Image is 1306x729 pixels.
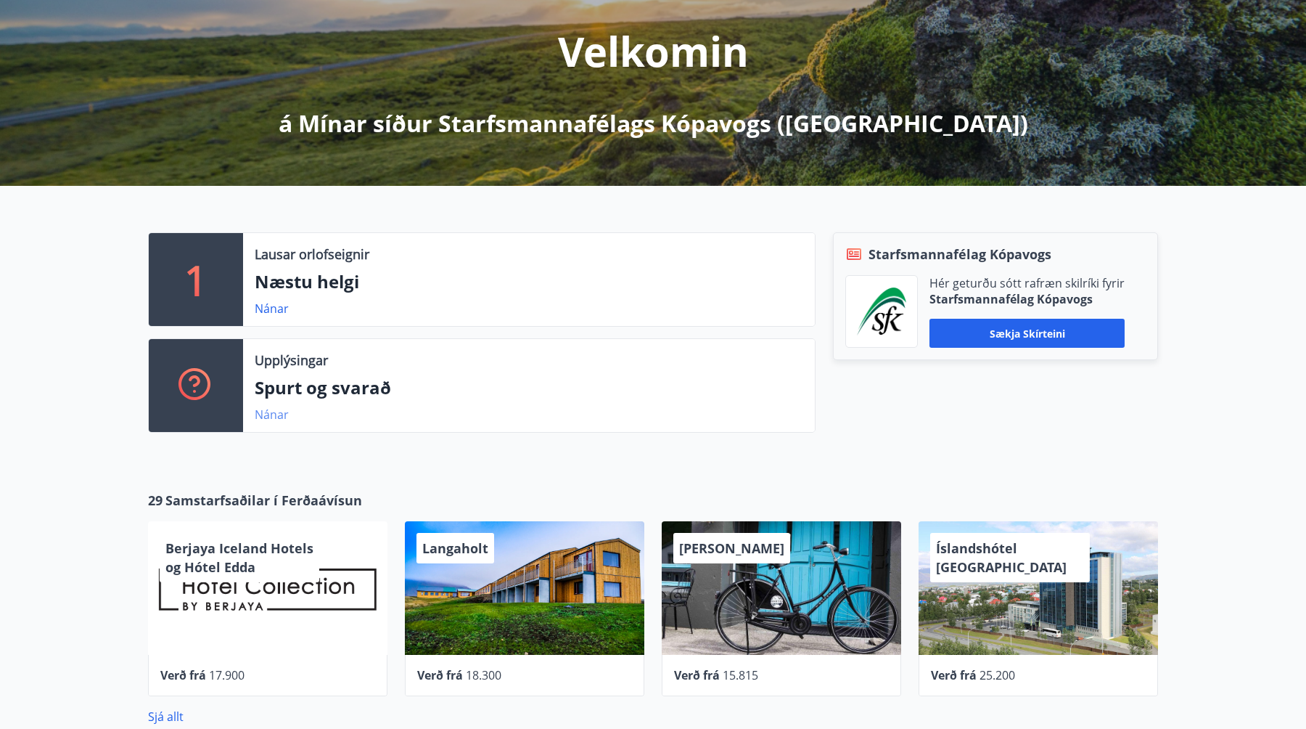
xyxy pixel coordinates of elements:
p: Starfsmannafélag Kópavogs [929,291,1125,307]
span: 18.300 [466,667,501,683]
span: [PERSON_NAME] [679,539,784,557]
p: Hér geturðu sótt rafræn skilríki fyrir [929,275,1125,291]
p: Velkomin [558,23,749,78]
a: Nánar [255,407,289,423]
a: Sjá allt [148,709,184,725]
p: Næstu helgi [255,269,803,294]
span: Verð frá [674,667,720,683]
p: Upplýsingar [255,351,328,370]
span: 25.200 [979,667,1015,683]
span: 17.900 [209,667,245,683]
span: Verð frá [160,667,206,683]
span: Verð frá [417,667,463,683]
span: 29 [148,491,163,510]
p: Lausar orlofseignir [255,245,369,264]
span: Samstarfsaðilar í Ferðaávísun [165,491,362,510]
span: Starfsmannafélag Kópavogs [868,245,1051,264]
img: x5MjQkxwhnYn6YREZUTEa9Q4KsBUeQdWGts9Dj4O.png [857,288,906,335]
span: Berjaya Iceland Hotels og Hótel Edda [165,539,313,576]
a: Nánar [255,301,289,317]
span: Verð frá [931,667,977,683]
p: 1 [184,252,208,307]
p: á Mínar síður Starfsmannafélags Kópavogs ([GEOGRAPHIC_DATA]) [279,107,1028,139]
p: Spurt og svarað [255,375,803,400]
span: Langaholt [422,539,488,557]
span: 15.815 [723,667,758,683]
span: Íslandshótel [GEOGRAPHIC_DATA] [936,539,1067,576]
button: Sækja skírteini [929,319,1125,348]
